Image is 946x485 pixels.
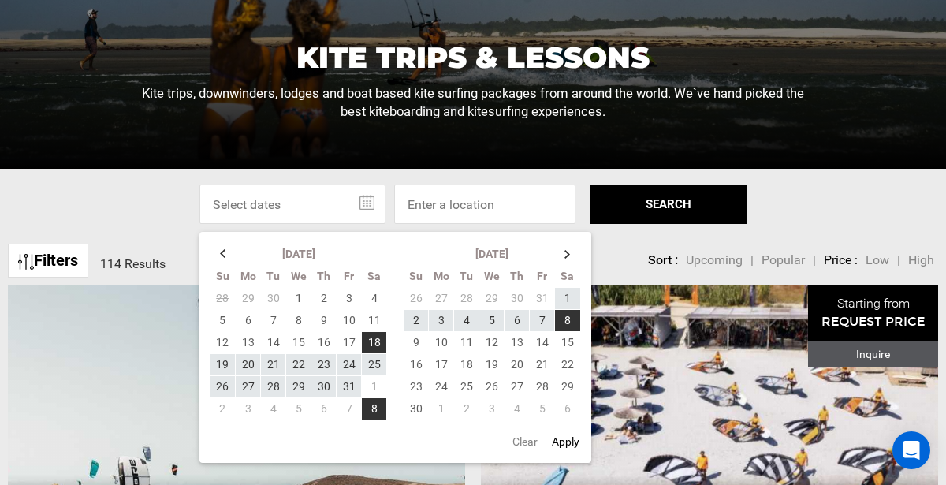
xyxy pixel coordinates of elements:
[648,252,678,270] li: Sort :
[236,243,362,266] th: [DATE]
[547,427,584,456] button: Apply
[508,427,542,456] button: Clear
[199,185,385,224] input: Select dates
[394,185,575,224] input: Enter a location
[18,254,34,270] img: btn-icon.svg
[824,252,858,270] li: Price :
[686,252,743,267] span: Upcoming
[866,252,889,267] span: Low
[750,252,754,270] li: |
[590,185,747,224] button: SEARCH
[762,252,805,267] span: Popular
[892,431,930,469] div: Open Intercom Messenger
[897,252,900,270] li: |
[908,252,934,267] span: High
[429,243,555,266] th: [DATE]
[8,244,88,278] a: Filters
[132,43,814,73] h1: Kite Trips & Lessons
[100,256,166,271] span: 114 Results
[132,84,814,121] p: Kite trips, downwinders, lodges and boat based kite surfing packages from around the world. We`ve...
[813,252,816,270] li: |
